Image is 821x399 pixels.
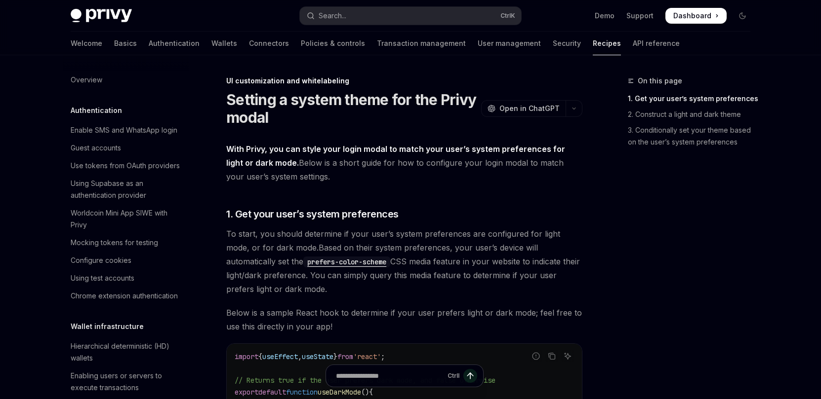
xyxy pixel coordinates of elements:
[63,175,189,204] a: Using Supabase as an authentication provider
[665,8,727,24] a: Dashboard
[71,254,131,266] div: Configure cookies
[63,367,189,397] a: Enabling users or servers to execute transactions
[337,352,353,361] span: from
[298,352,302,361] span: ,
[71,207,183,231] div: Worldcoin Mini App SIWE with Privy
[595,11,615,21] a: Demo
[377,32,466,55] a: Transaction management
[71,74,102,86] div: Overview
[71,32,102,55] a: Welcome
[226,207,399,221] span: 1. Get your user’s system preferences
[63,121,189,139] a: Enable SMS and WhatsApp login
[319,10,346,22] div: Search...
[303,256,390,266] a: prefers-color-scheme
[628,107,758,122] a: 2. Construct a light and dark theme
[63,139,189,157] a: Guest accounts
[478,32,541,55] a: User management
[71,272,134,284] div: Using test accounts
[63,337,189,367] a: Hierarchical deterministic (HD) wallets
[226,91,477,126] h1: Setting a system theme for the Privy modal
[226,227,582,296] span: To start, you should determine if your user’s system preferences are configured for light mode, o...
[63,71,189,89] a: Overview
[481,100,566,117] button: Open in ChatGPT
[226,76,582,86] div: UI customization and whitelabeling
[71,321,144,332] h5: Wallet infrastructure
[71,9,132,23] img: dark logo
[499,104,560,113] span: Open in ChatGPT
[553,32,581,55] a: Security
[638,75,682,87] span: On this page
[63,252,189,269] a: Configure cookies
[628,122,758,150] a: 3. Conditionally set your theme based on the user’s system preferences
[71,237,158,249] div: Mocking tokens for testing
[530,350,542,363] button: Report incorrect code
[235,352,258,361] span: import
[301,32,365,55] a: Policies & controls
[628,91,758,107] a: 1. Get your user’s system preferences
[63,204,189,234] a: Worldcoin Mini App SIWE with Privy
[71,178,183,201] div: Using Supabase as an authentication provider
[545,350,558,363] button: Copy the contents from the code block
[63,269,189,287] a: Using test accounts
[226,144,565,168] strong: With Privy, you can style your login modal to match your user’s system preferences for light or d...
[149,32,200,55] a: Authentication
[71,105,122,116] h5: Authentication
[71,340,183,364] div: Hierarchical deterministic (HD) wallets
[63,157,189,175] a: Use tokens from OAuth providers
[71,370,183,394] div: Enabling users or servers to execute transactions
[71,160,180,172] div: Use tokens from OAuth providers
[336,365,444,387] input: Ask a question...
[353,352,381,361] span: 'react'
[226,142,582,183] span: Below is a short guide for how to configure your login modal to match your user’s system settings.
[114,32,137,55] a: Basics
[673,11,711,21] span: Dashboard
[633,32,680,55] a: API reference
[63,234,189,252] a: Mocking tokens for testing
[258,352,262,361] span: {
[626,11,654,21] a: Support
[63,287,189,305] a: Chrome extension authentication
[381,352,385,361] span: ;
[249,32,289,55] a: Connectors
[71,124,177,136] div: Enable SMS and WhatsApp login
[561,350,574,363] button: Ask AI
[593,32,621,55] a: Recipes
[735,8,750,24] button: Toggle dark mode
[300,7,521,25] button: Open search
[333,352,337,361] span: }
[226,306,582,333] span: Below is a sample React hook to determine if your user prefers light or dark mode; feel free to u...
[262,352,298,361] span: useEffect
[303,256,390,267] code: prefers-color-scheme
[302,352,333,361] span: useState
[71,290,178,302] div: Chrome extension authentication
[463,369,477,383] button: Send message
[500,12,515,20] span: Ctrl K
[71,142,121,154] div: Guest accounts
[211,32,237,55] a: Wallets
